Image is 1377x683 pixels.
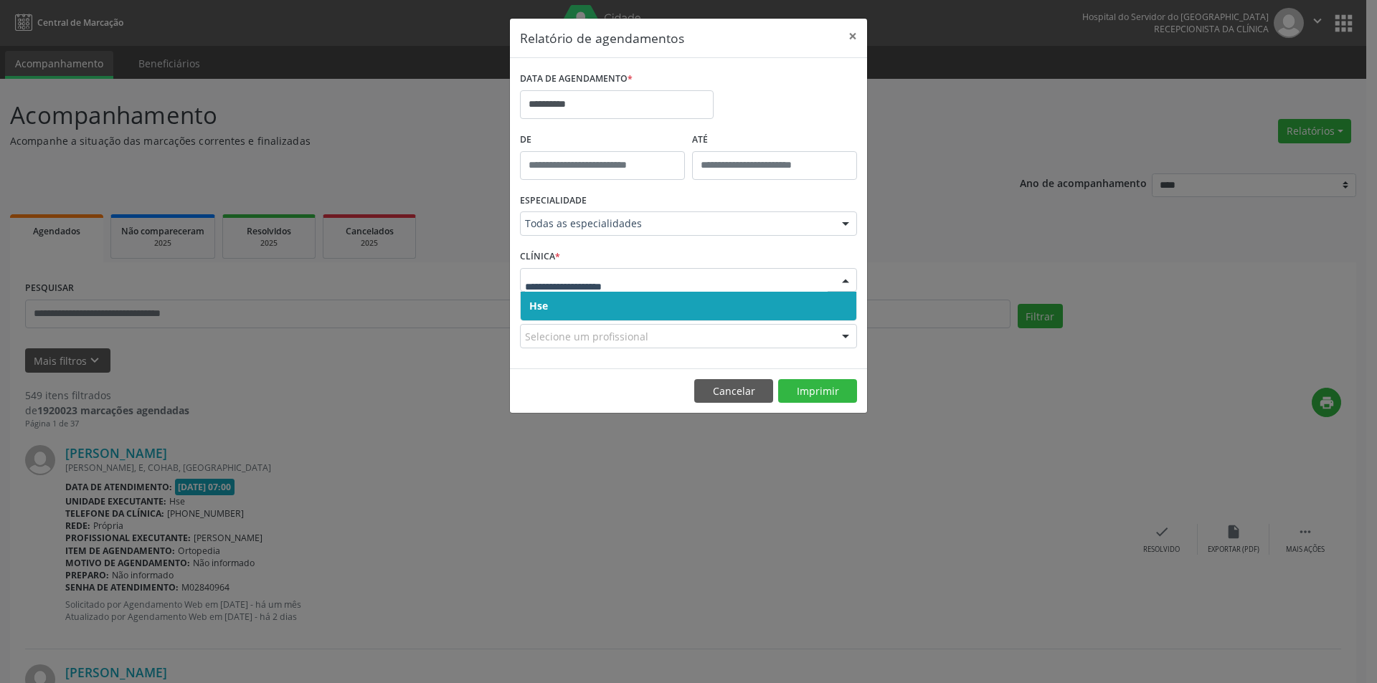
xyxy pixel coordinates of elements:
span: Selecione um profissional [525,329,648,344]
label: De [520,129,685,151]
span: Todas as especialidades [525,216,828,231]
button: Cancelar [694,379,773,403]
label: ATÉ [692,129,857,151]
label: DATA DE AGENDAMENTO [520,68,633,90]
h5: Relatório de agendamentos [520,29,684,47]
button: Imprimir [778,379,857,403]
label: ESPECIALIDADE [520,190,587,212]
label: CLÍNICA [520,246,560,268]
span: Hse [529,299,548,312]
button: Close [838,19,867,54]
